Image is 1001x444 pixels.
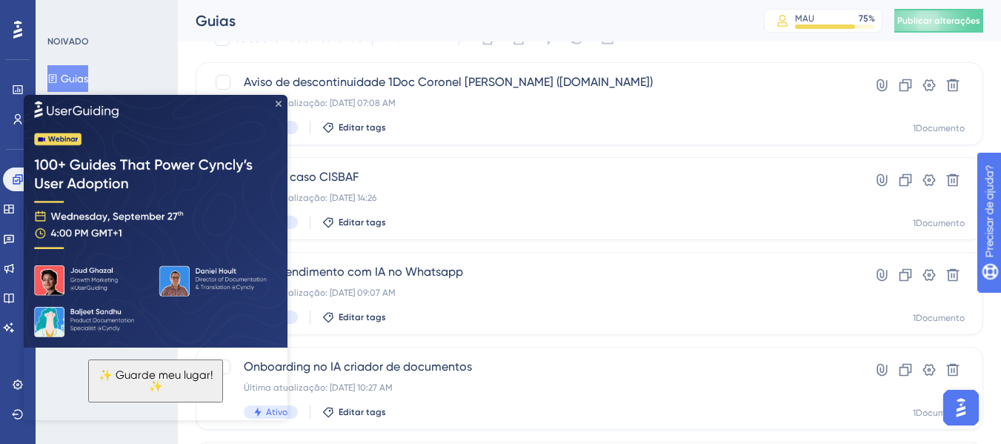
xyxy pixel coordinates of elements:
[244,288,396,298] font: Última atualização: [DATE] 09:07 AM
[47,65,88,92] button: Guias
[244,193,376,203] font: Última atualização: [DATE] 14:26
[339,122,386,133] font: Editar tags
[322,216,386,228] button: Editar tags
[897,16,980,26] font: Publicar alterações
[339,407,386,417] font: Editar tags
[795,13,814,24] font: MAU
[322,311,386,323] button: Editar tags
[939,385,983,430] iframe: Iniciador do Assistente de IA do UserGuiding
[868,13,875,24] font: %
[252,6,258,12] div: Fechar visualização
[859,13,868,24] font: 75
[64,265,199,308] button: ✨ Guarde meu lugar!✨
[244,359,472,374] font: Onboarding no IA criador de documentos
[244,75,653,89] font: Aviso de descontinuidade 1Doc Coronel [PERSON_NAME] ([DOMAIN_NAME])
[61,73,88,85] font: Guias
[35,7,127,18] font: Precisar de ajuda?
[913,123,965,133] font: 1Documento
[47,36,89,47] font: NOIVADO
[913,313,965,323] font: 1Documento
[244,98,396,108] font: Última atualização: [DATE] 07:08 AM
[322,406,386,418] button: Editar tags
[196,12,236,30] font: Guias
[894,9,983,33] button: Publicar alterações
[339,312,386,322] font: Editar tags
[75,274,189,298] font: ✨ Guarde meu lugar!✨
[322,122,386,133] button: Editar tags
[244,170,359,184] font: Convite caso CISBAF
[244,265,463,279] font: 1Doc Atendimento com IA no Whatsapp
[913,218,965,228] font: 1Documento
[244,382,393,393] font: Última atualização: [DATE] 10:27 AM
[913,408,965,418] font: 1Documento
[339,217,386,228] font: Editar tags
